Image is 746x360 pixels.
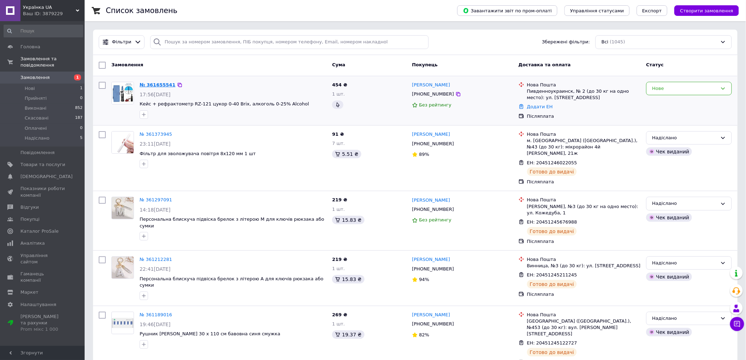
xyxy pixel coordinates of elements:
[140,257,172,262] a: № 361212281
[20,252,65,265] span: Управління сайтом
[527,203,641,216] div: [PERSON_NAME], №3 (до 30 кг на одно место): ул. Кожедуба, 1
[80,85,82,92] span: 1
[527,219,577,225] span: ЕН: 20451245676988
[25,135,49,141] span: Надіслано
[411,264,455,274] div: [PHONE_NUMBER]
[527,348,577,356] div: Готово до видачі
[412,82,450,89] a: [PERSON_NAME]
[419,152,429,157] span: 89%
[140,207,171,213] span: 14:18[DATE]
[20,228,59,234] span: Каталог ProSale
[646,273,692,281] div: Чек виданий
[20,326,65,332] div: Prom мікс 1 000
[140,312,172,317] a: № 361189016
[140,141,171,147] span: 23:11[DATE]
[637,5,668,16] button: Експорт
[332,321,345,327] span: 1 шт.
[332,312,347,317] span: 269 ₴
[527,138,641,157] div: м. [GEOGRAPHIC_DATA] ([GEOGRAPHIC_DATA].), №43 (до 30 кг): мікрорайон 4й [PERSON_NAME], 21ж
[667,8,739,13] a: Створити замовлення
[463,7,552,14] span: Завантажити звіт по пром-оплаті
[23,11,85,17] div: Ваш ID: 3879229
[140,331,280,336] a: Рушник [PERSON_NAME] 30 x 110 см бавовна синя смужка
[25,105,47,111] span: Виконані
[75,105,82,111] span: 852
[646,328,692,336] div: Чек виданий
[74,74,81,80] span: 1
[106,6,177,15] h1: Список замовлень
[80,95,82,102] span: 0
[527,179,641,185] div: Післяплата
[140,101,309,106] a: Кейс + рефрактометр RZ-121 цукор 0-40 Brix, алкоголь 0-25% Alcohol
[527,272,577,277] span: ЕН: 20451245211245
[527,340,577,346] span: ЕН: 20451245122727
[527,227,577,236] div: Готово до видачі
[527,197,641,203] div: Нова Пошта
[332,82,347,87] span: 454 ₴
[20,271,65,283] span: Гаманець компанії
[332,132,344,137] span: 91 ₴
[140,151,256,156] a: Фільтр для зволожувача повітря 8х120 мм 1 шт
[412,131,450,138] a: [PERSON_NAME]
[332,141,345,146] span: 7 шт.
[25,85,35,92] span: Нові
[112,314,134,331] img: Фото товару
[4,25,83,37] input: Пошук
[542,39,590,45] span: Збережені фільтри:
[646,147,692,156] div: Чек виданий
[140,322,171,327] span: 19:46[DATE]
[527,167,577,176] div: Готово до видачі
[730,317,744,331] button: Чат з покупцем
[527,82,641,88] div: Нова Пошта
[332,216,364,224] div: 15.83 ₴
[652,200,717,207] div: Надіслано
[652,260,717,267] div: Надіслано
[646,62,664,67] span: Статус
[332,207,345,212] span: 1 шт.
[419,332,429,337] span: 82%
[140,216,324,228] a: Персональна блискуча підвіска брелок з літерою M для ключів рюкзака або сумки
[332,266,345,271] span: 1 шт.
[527,263,641,269] div: Винница, №3 (до 30 кг): ул. [STREET_ADDRESS]
[527,312,641,318] div: Нова Пошта
[652,134,717,142] div: Надіслано
[412,256,450,263] a: [PERSON_NAME]
[140,92,171,97] span: 17:56[DATE]
[646,213,692,222] div: Чек виданий
[75,115,82,121] span: 187
[411,205,455,214] div: [PHONE_NUMBER]
[527,238,641,245] div: Післяплата
[527,318,641,337] div: [GEOGRAPHIC_DATA] ([GEOGRAPHIC_DATA].), №453 (до 30 кг): вул. [PERSON_NAME][STREET_ADDRESS]
[111,256,134,279] a: Фото товару
[412,312,450,318] a: [PERSON_NAME]
[411,90,455,99] div: [PHONE_NUMBER]
[20,240,45,246] span: Аналітика
[111,62,143,67] span: Замовлення
[332,62,345,67] span: Cума
[332,150,361,158] div: 5.51 ₴
[419,102,452,108] span: Без рейтингу
[642,8,662,13] span: Експорт
[652,315,717,322] div: Надіслано
[20,204,39,210] span: Відгуки
[112,82,134,104] img: Фото товару
[332,91,345,97] span: 1 шт.
[25,95,47,102] span: Прийняті
[20,56,85,68] span: Замовлення та повідомлення
[25,115,49,121] span: Скасовані
[412,62,438,67] span: Покупець
[527,104,553,109] a: Додати ЕН
[112,39,132,45] span: Фільтри
[411,319,455,329] div: [PHONE_NUMBER]
[140,276,324,288] span: Персональна блискуча підвіска брелок з літерою A для ключів рюкзака або сумки
[23,4,76,11] span: Українка UA
[140,82,176,87] a: № 361655541
[111,82,134,104] a: Фото товару
[332,197,347,202] span: 219 ₴
[601,39,609,45] span: Всі
[20,216,39,222] span: Покупці
[20,313,65,333] span: [PERSON_NAME] та рахунки
[112,257,134,279] img: Фото товару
